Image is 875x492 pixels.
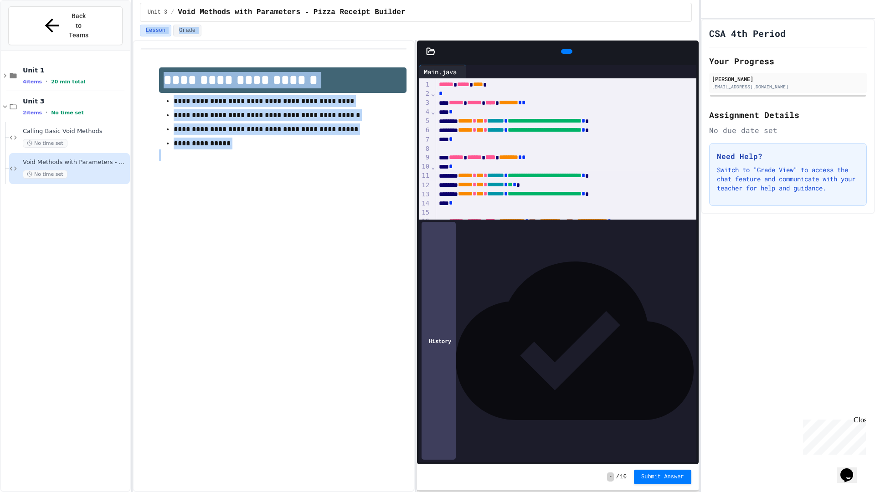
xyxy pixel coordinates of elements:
h3: Need Help? [717,151,859,162]
span: / [616,473,619,481]
span: Calling Basic Void Methods [23,128,128,135]
div: 15 [419,208,431,217]
div: 2 [419,89,431,98]
h2: Assignment Details [709,108,867,121]
div: 13 [419,190,431,199]
span: 10 [620,473,627,481]
div: 4 [419,108,431,117]
span: Submit Answer [641,473,684,481]
div: 9 [419,153,431,162]
button: Submit Answer [634,470,691,484]
div: 7 [419,135,431,144]
button: Lesson [140,25,171,36]
div: 3 [419,98,431,108]
span: 4 items [23,79,42,85]
div: 5 [419,117,431,126]
div: [EMAIL_ADDRESS][DOMAIN_NAME] [712,83,864,90]
span: Fold line [431,163,435,170]
span: / [171,9,174,16]
div: 1 [419,80,431,89]
div: 14 [419,199,431,208]
iframe: chat widget [799,416,866,455]
span: Fold line [431,90,435,97]
div: 8 [419,144,431,154]
div: 10 [419,162,431,171]
span: No time set [51,110,84,116]
button: Back to Teams [8,6,123,45]
div: No due date set [709,125,867,136]
button: Grade [173,25,201,36]
iframe: chat widget [837,456,866,483]
div: [PERSON_NAME] [712,75,864,83]
div: 11 [419,171,431,180]
span: Unit 3 [148,9,167,16]
h1: CSA 4th Period [709,27,786,40]
div: Chat with us now!Close [4,4,63,58]
p: Switch to "Grade View" to access the chat feature and communicate with your teacher for help and ... [717,165,859,193]
span: 2 items [23,110,42,116]
span: - [607,472,614,482]
span: • [46,78,47,85]
div: 16 [419,217,431,226]
span: • [46,109,47,116]
span: Fold line [431,108,435,115]
div: Main.java [419,67,461,77]
span: Unit 1 [23,66,128,74]
span: 20 min total [51,79,85,85]
span: Void Methods with Parameters - Pizza Receipt Builder [23,159,128,166]
h2: Your Progress [709,55,867,67]
div: Main.java [419,65,466,78]
span: No time set [23,170,67,179]
span: Void Methods with Parameters - Pizza Receipt Builder [178,7,405,18]
span: No time set [23,139,67,148]
span: Unit 3 [23,97,128,105]
span: Back to Teams [68,11,89,40]
div: 6 [419,126,431,135]
div: 12 [419,181,431,190]
div: History [422,222,456,460]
